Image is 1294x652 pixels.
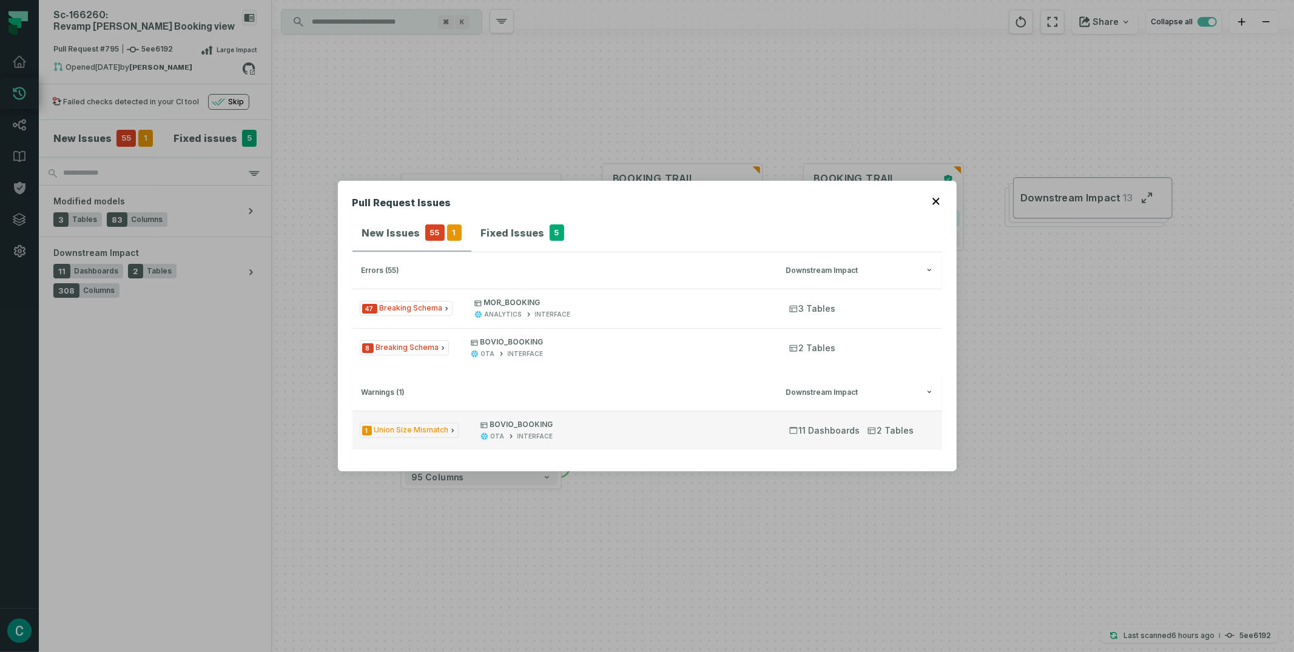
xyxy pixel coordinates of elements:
[362,426,372,435] span: Severity
[362,304,377,314] span: Severity
[352,289,942,328] button: Issue TypeMOR_BOOKINGANALYTICSINTERFACE3 Tables
[362,388,933,397] button: warnings (1)Downstream Impact
[480,420,767,429] p: BOVIO_BOOKING
[352,411,942,449] button: Issue TypeBOVIO_BOOKINGOTAINTERFACE11 Dashboards2 Tables
[789,303,836,315] span: 3 Tables
[508,349,544,358] div: INTERFACE
[550,224,564,241] span: 5
[352,195,451,215] h2: Pull Request Issues
[352,328,942,367] button: Issue TypeBOVIO_BOOKINGOTAINTERFACE2 Tables
[481,349,495,358] div: OTA
[352,411,942,457] div: warnings (1)Downstream Impact
[474,298,767,308] p: MOR_BOOKING
[786,388,932,397] div: Downstream Impact
[481,226,545,240] h4: Fixed Issues
[362,266,933,275] button: errors (55)Downstream Impact
[789,342,836,354] span: 2 Tables
[360,301,453,316] span: Issue Type
[352,289,942,374] div: errors (55)Downstream Impact
[425,224,445,241] span: 55
[471,337,767,347] p: BOVIO_BOOKING
[362,226,420,240] h4: New Issues
[447,224,462,241] span: 1
[491,432,505,441] div: OTA
[362,343,374,353] span: Severity
[868,425,914,437] span: 2 Tables
[360,423,459,438] span: Issue Type
[360,340,449,355] span: Issue Type
[517,432,553,441] div: INTERFACE
[786,266,932,275] div: Downstream Impact
[485,310,522,319] div: ANALYTICS
[535,310,571,319] div: INTERFACE
[789,425,860,437] span: 11 Dashboards
[362,388,779,397] div: warnings (1)
[362,266,779,275] div: errors (55)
